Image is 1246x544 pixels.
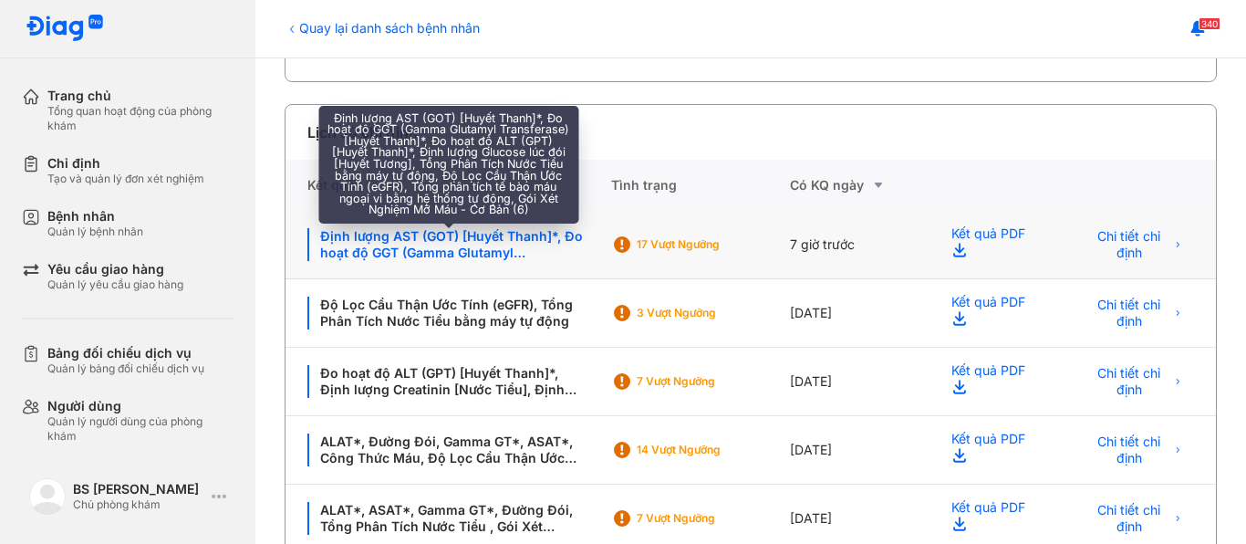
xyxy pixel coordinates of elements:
div: Tạo và quản lý đơn xét nghiệm [47,172,204,186]
div: Kết quả PDF [929,416,1056,485]
div: Quản lý bảng đối chiếu dịch vụ [47,361,204,376]
div: 7 Vượt ngưỡng [637,374,783,389]
div: [DATE] [790,348,929,416]
div: [DATE] [790,416,929,485]
div: [DATE] [790,279,929,348]
div: Quản lý yêu cầu giao hàng [47,277,183,292]
div: Kết quả PDF [929,348,1056,416]
div: 17 Vượt ngưỡng [637,237,783,252]
div: Độ Lọc Cầu Thận Ước Tính (eGFR), Tổng Phân Tích Nước Tiểu bằng máy tự động [307,297,589,330]
div: 7 Vượt ngưỡng [637,511,783,526]
div: 14 Vượt ngưỡng [637,443,783,457]
button: Chi tiết chỉ định [1078,230,1194,259]
div: Kết quả PDF [929,279,1056,348]
div: Kết quả PDF [929,211,1056,279]
div: Trang chủ [47,88,234,104]
div: Chủ phòng khám [73,497,204,512]
div: Quản lý bệnh nhân [47,225,143,239]
div: Bảng đối chiếu dịch vụ [47,345,204,361]
span: Chi tiết chỉ định [1089,434,1170,466]
button: Chi tiết chỉ định [1078,504,1194,533]
span: Chi tiết chỉ định [1089,297,1170,330]
button: Chi tiết chỉ định [1078,435,1194,465]
span: Chi tiết chỉ định [1089,228,1170,261]
div: Định lượng AST (GOT) [Huyết Thanh]*, Đo hoạt độ GGT (Gamma Glutamyl Transferase) [Huyết Thanh]*, ... [307,228,589,261]
span: Chi tiết chỉ định [1089,502,1170,535]
div: Lịch sử chỉ định [307,121,418,143]
div: Có KQ ngày [790,174,929,196]
div: Kết quả [286,160,611,211]
div: Chỉ định [47,155,204,172]
img: logo [29,478,66,515]
span: 340 [1199,17,1220,30]
div: Quản lý người dùng của phòng khám [47,414,234,444]
div: BS [PERSON_NAME] [73,481,204,497]
div: 7 giờ trước [790,211,929,279]
div: Quay lại danh sách bệnh nhân [285,18,480,37]
div: ALAT*, Đường Đói, Gamma GT*, ASAT*, Công Thức Máu, Độ Lọc Cầu Thận Ước Tính (eGFR), Gói Xét Nghiệ... [307,434,589,466]
span: Chi tiết chỉ định [1089,365,1170,398]
div: Tình trạng [611,160,790,211]
div: Yêu cầu giao hàng [47,261,183,277]
button: Chi tiết chỉ định [1078,298,1194,328]
div: ALAT*, ASAT*, Gamma GT*, Đường Đói, Tổng Phân Tích Nước Tiểu , Gói Xét Nghiệm Mỡ Máu - Cơ Bản (5)... [307,502,589,535]
button: Chi tiết chỉ định [1078,367,1194,396]
div: Tổng quan hoạt động của phòng khám [47,104,234,133]
div: 3 Vượt ngưỡng [637,306,783,320]
img: logo [26,15,104,43]
div: Bệnh nhân [47,208,143,225]
div: Đo hoạt độ ALT (GPT) [Huyết Thanh]*, Định lượng Creatinin [Nước Tiểu], Định lượng Protein Toàn Ph... [307,365,589,398]
div: Người dùng [47,398,234,414]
